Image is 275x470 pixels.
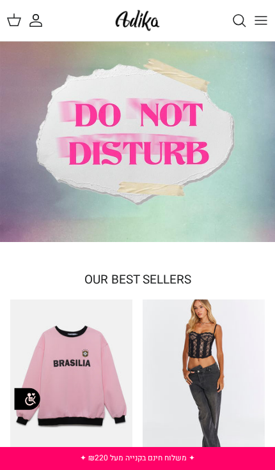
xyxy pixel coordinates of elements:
a: חיפוש [219,6,247,34]
img: Adika IL [112,6,163,34]
a: החשבון שלי [28,6,56,34]
button: Toggle menu [247,6,275,34]
a: OUR BEST SELLERS [84,271,191,289]
img: accessibility_icon02.svg [10,381,45,416]
a: ✦ משלוח חינם בקנייה מעל ₪220 ✦ [80,452,195,464]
